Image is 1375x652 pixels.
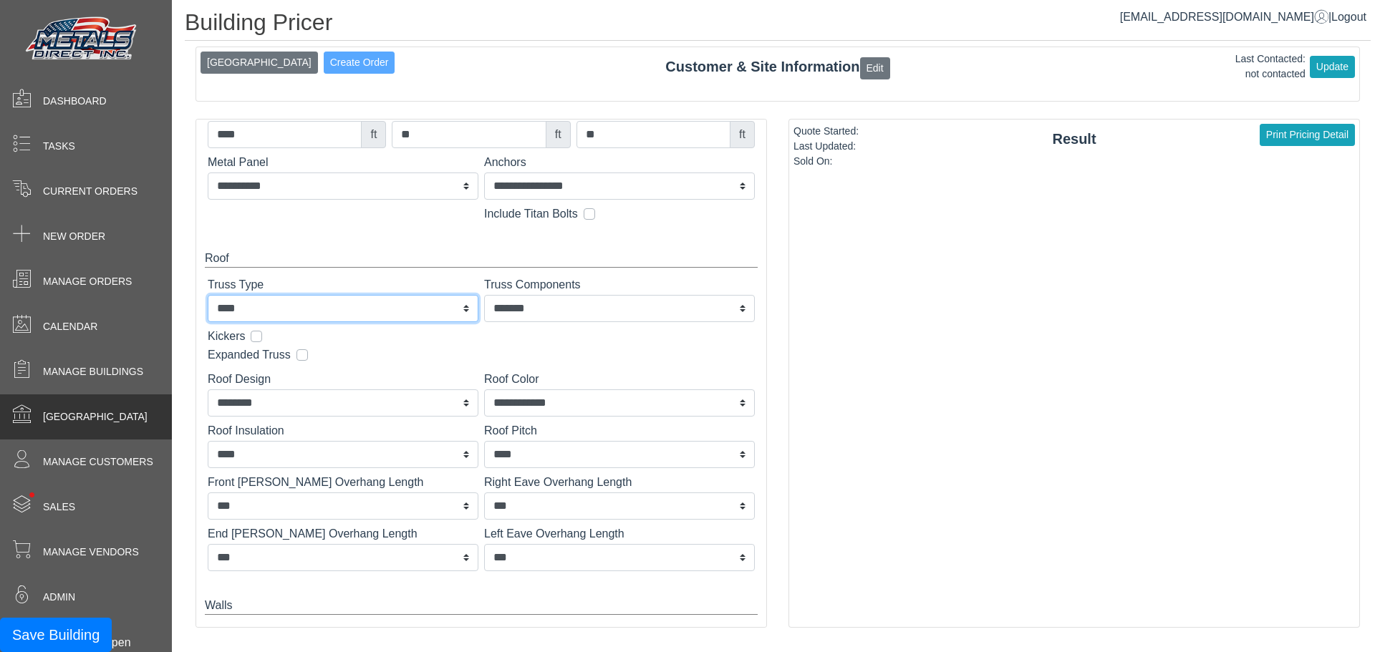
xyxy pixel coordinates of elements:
[793,124,859,139] div: Quote Started:
[484,205,578,223] label: Include Titan Bolts
[208,623,478,641] label: Wall Design
[208,328,245,345] label: Kickers
[43,319,97,334] span: Calendar
[43,139,75,154] span: Tasks
[14,472,50,518] span: •
[205,250,758,268] div: Roof
[208,474,478,491] label: Front [PERSON_NAME] Overhang Length
[43,409,148,424] span: [GEOGRAPHIC_DATA]
[484,474,755,491] label: Right Eave Overhang Length
[1120,9,1366,26] div: |
[789,128,1359,150] div: Result
[208,422,478,439] label: Roof Insulation
[546,121,571,148] div: ft
[484,154,755,171] label: Anchors
[185,9,1371,41] h1: Building Pricer
[793,139,859,154] div: Last Updated:
[201,52,318,74] button: [GEOGRAPHIC_DATA]
[205,597,758,615] div: Walls
[484,276,755,293] label: Truss Components
[208,154,478,171] label: Metal Panel
[43,500,75,515] span: Sales
[208,346,291,364] label: Expanded Truss
[484,422,755,439] label: Roof Pitch
[1331,11,1366,23] span: Logout
[484,371,755,388] label: Roof Color
[1235,52,1306,82] div: Last Contacted: not contacted
[43,590,75,605] span: Admin
[21,13,143,66] img: Metals Direct Inc Logo
[43,364,143,379] span: Manage Buildings
[208,525,478,542] label: End [PERSON_NAME] Overhang Length
[43,274,132,289] span: Manage Orders
[43,229,105,244] span: New Order
[43,184,137,199] span: Current Orders
[208,276,478,293] label: Truss Type
[730,121,755,148] div: ft
[1120,11,1328,23] a: [EMAIL_ADDRESS][DOMAIN_NAME]
[361,121,386,148] div: ft
[793,154,859,169] div: Sold On:
[43,454,153,469] span: Manage Customers
[43,94,107,109] span: Dashboard
[860,57,890,79] button: Edit
[208,371,478,388] label: Roof Design
[484,525,755,542] label: Left Eave Overhang Length
[196,56,1359,79] div: Customer & Site Information
[1260,124,1355,146] button: Print Pricing Detail
[43,545,139,560] span: Manage Vendors
[484,623,755,641] label: Wall Color
[1310,56,1355,78] button: Update
[324,52,395,74] button: Create Order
